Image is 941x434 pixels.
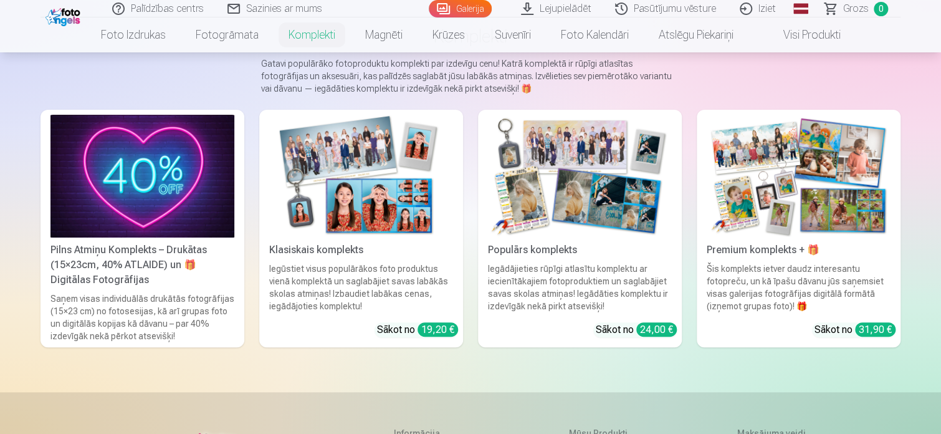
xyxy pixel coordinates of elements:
div: Iegūstiet visus populārākos foto produktus vienā komplektā un saglabājiet savas labākās skolas at... [264,263,458,312]
div: Pilns Atmiņu Komplekts – Drukātas (15×23cm, 40% ATLAIDE) un 🎁 Digitālas Fotogrāfijas [45,243,239,287]
div: 31,90 € [855,322,896,337]
div: Klasiskais komplekts [264,243,458,258]
div: Iegādājieties rūpīgi atlasītu komplektu ar iecienītākajiem fotoproduktiem un saglabājiet savas sk... [483,263,677,312]
a: Komplekti [274,17,350,52]
div: Populārs komplekts [483,243,677,258]
a: Fotogrāmata [181,17,274,52]
a: Pilns Atmiņu Komplekts – Drukātas (15×23cm, 40% ATLAIDE) un 🎁 Digitālas Fotogrāfijas Pilns Atmiņu... [41,110,244,347]
img: Populārs komplekts [488,115,672,238]
a: Premium komplekts + 🎁 Premium komplekts + 🎁Šis komplekts ietver daudz interesantu fotopreču, un k... [697,110,900,347]
div: Saņem visas individuālās drukātās fotogrāfijas (15×23 cm) no fotosesijas, kā arī grupas foto un d... [45,292,239,342]
p: Gatavi populārāko fotoproduktu komplekti par izdevīgu cenu! Katrā komplektā ir rūpīgi atlasītas f... [261,57,680,95]
a: Atslēgu piekariņi [644,17,748,52]
a: Suvenīri [480,17,546,52]
img: Pilns Atmiņu Komplekts – Drukātas (15×23cm, 40% ATLAIDE) un 🎁 Digitālas Fotogrāfijas [50,115,234,238]
div: 24,00 € [636,322,677,337]
img: /fa1 [45,5,84,26]
span: 0 [874,2,888,16]
a: Magnēti [350,17,418,52]
span: Grozs [843,1,869,16]
a: Klasiskais komplektsKlasiskais komplektsIegūstiet visus populārākos foto produktus vienā komplekt... [259,110,463,347]
div: Sākot no [377,322,458,337]
a: Foto izdrukas [86,17,181,52]
img: Klasiskais komplekts [269,115,453,238]
a: Foto kalendāri [546,17,644,52]
div: Šis komplekts ietver daudz interesantu fotopreču, un kā īpašu dāvanu jūs saņemsiet visas galerija... [702,263,896,312]
div: 19,20 € [418,322,458,337]
div: Premium komplekts + 🎁 [702,243,896,258]
div: Sākot no [596,322,677,337]
div: Sākot no [814,322,896,337]
a: Krūzes [418,17,480,52]
a: Populārs komplektsPopulārs komplektsIegādājieties rūpīgi atlasītu komplektu ar iecienītākajiem fo... [478,110,682,347]
a: Visi produkti [748,17,856,52]
img: Premium komplekts + 🎁 [707,115,891,238]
